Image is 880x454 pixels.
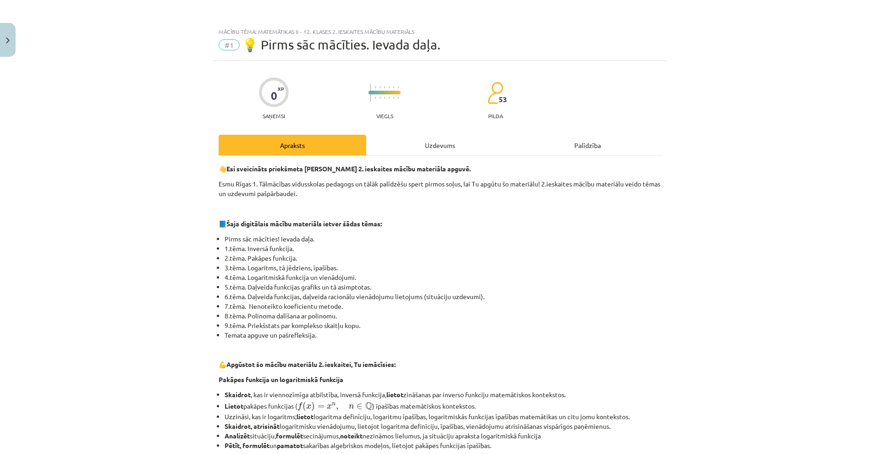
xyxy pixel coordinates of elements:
[225,441,269,449] b: Pētīt, formulēt
[242,37,440,52] span: 💡 Pirms sāc mācīties. Ievada daļa.
[398,86,399,88] img: icon-short-line-57e1e144782c952c97e751825c79c345078a6d821885a25fce030b3d8c18986b.svg
[219,360,661,369] p: 💪
[225,301,661,311] li: 7.tēma. Nenoteikto koeficientu metode.
[318,405,324,409] span: =
[499,95,507,104] span: 53
[389,97,390,99] img: icon-short-line-57e1e144782c952c97e751825c79c345078a6d821885a25fce030b3d8c18986b.svg
[225,273,661,282] li: 4.tēma. Logaritmiskā funkcija un vienādojumi.
[302,402,306,411] span: (
[306,405,311,409] span: x
[225,431,661,441] li: situāciju, secinājumus, nezināmos lielumus, ja situāciju apraksta logaritmiskā funkcija
[379,97,380,99] img: icon-short-line-57e1e144782c952c97e751825c79c345078a6d821885a25fce030b3d8c18986b.svg
[398,97,399,99] img: icon-short-line-57e1e144782c952c97e751825c79c345078a6d821885a25fce030b3d8c18986b.svg
[332,403,335,406] span: n
[365,402,372,410] span: Q
[386,390,403,399] b: lietot
[357,404,363,409] span: ∈
[370,84,371,102] img: icon-long-line-d9ea69661e0d244f92f715978eff75569469978d946b2353a9bb055b3ed8787d.svg
[375,86,376,88] img: icon-short-line-57e1e144782c952c97e751825c79c345078a6d821885a25fce030b3d8c18986b.svg
[277,441,303,449] b: pamatot
[219,375,343,383] b: Pakāpes funkcija un logaritmiskā funkcija
[225,422,280,430] b: Skaidrot, atrisināt
[219,28,661,35] div: Mācību tēma: Matemātikas ii - 12. klases 2. ieskaites mācību materiāls
[271,89,277,102] div: 0
[219,164,661,174] p: 👋
[389,86,390,88] img: icon-short-line-57e1e144782c952c97e751825c79c345078a6d821885a25fce030b3d8c18986b.svg
[487,82,503,104] img: students-c634bb4e5e11cddfef0936a35e636f08e4e9abd3cc4e673bd6f9a4125e45ecb1.svg
[225,311,661,321] li: 8.tēma. Polinoma dalīšana ar polinomu.
[514,135,661,155] div: Palīdzība
[219,179,661,198] p: Esmu Rīgas 1. Tālmācības vidusskolas pedagogs un tālāk palīdzēšu spert pirmos soļus, lai Tu apgūt...
[225,441,661,450] li: un sakarības algebriskos modeļos, lietojot pakāpes funkcijas īpašības.
[327,405,332,409] span: x
[349,405,354,409] span: n
[366,135,514,155] div: Uzdevums
[278,86,284,91] span: XP
[225,234,661,244] li: Pirms sāc mācīties! Ievada daļa.
[219,39,240,50] span: #1
[311,402,315,411] span: )
[219,135,366,155] div: Apraksts
[375,97,376,99] img: icon-short-line-57e1e144782c952c97e751825c79c345078a6d821885a25fce030b3d8c18986b.svg
[225,390,251,399] b: Skaidrot
[226,219,382,228] strong: Šaja digitālais mācību materiāls ietver šādas tēmas:
[225,399,661,412] li: pakāpes funkcijas ( ) īpašības matemātiskos kontekstos.
[225,432,250,440] b: Analizēt
[6,38,10,44] img: icon-close-lesson-0947bae3869378f0d4975bcd49f059093ad1ed9edebbc8119c70593378902aed.svg
[226,360,396,368] b: Apgūstot šo mācību materiālu 2. ieskaitei, Tu iemācīsies:
[393,97,394,99] img: icon-short-line-57e1e144782c952c97e751825c79c345078a6d821885a25fce030b3d8c18986b.svg
[225,412,661,421] li: Uzzināsi, kas ir logaritms; logaritma definīciju, logaritmu īpašības, logaritmiskās funkcijas īpa...
[393,86,394,88] img: icon-short-line-57e1e144782c952c97e751825c79c345078a6d821885a25fce030b3d8c18986b.svg
[225,421,661,431] li: logaritmisku vienādojumu, lietojot logaritma definīciju, īpašības, vienādojumu atrisināšanas visp...
[225,321,661,330] li: 9.tēma. Priekšstats par komplekso skaitļu kopu.
[276,432,303,440] b: formulēt
[336,406,338,410] span: ,
[340,432,363,440] b: noteikt
[225,253,661,263] li: 2.tēma. Pakāpes funkcija.
[219,219,661,229] p: 📘
[259,113,289,119] p: Saņemsi
[488,113,503,119] p: pilda
[384,86,385,88] img: icon-short-line-57e1e144782c952c97e751825c79c345078a6d821885a25fce030b3d8c18986b.svg
[297,412,313,421] b: lietot
[225,244,661,253] li: 1.tēma. Inversā funkcija.
[225,292,661,301] li: 6.tēma. Daļveida funkcijas, daļveida racionālu vienādojumu lietojums (situāciju uzdevumi).
[225,402,243,410] b: Lietot
[297,402,302,410] span: f
[225,330,661,340] li: Temata apguve un pašrefleksija.
[226,164,471,173] strong: Esi sveicināts priekšmeta [PERSON_NAME] 2. ieskaites mācību materiāla apguvē.
[379,86,380,88] img: icon-short-line-57e1e144782c952c97e751825c79c345078a6d821885a25fce030b3d8c18986b.svg
[376,113,393,119] p: Viegls
[384,97,385,99] img: icon-short-line-57e1e144782c952c97e751825c79c345078a6d821885a25fce030b3d8c18986b.svg
[225,390,661,399] li: , kas ir viennozīmīga atbilstība, inversā funkcija, zināšanas par inverso funkciju matemātiskos k...
[225,263,661,273] li: 3.tēma. Logaritms, tā jēdziens, īpašības.
[225,282,661,292] li: 5.tēma. Daļveida funkcijas grafiks un tā asimptotas.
